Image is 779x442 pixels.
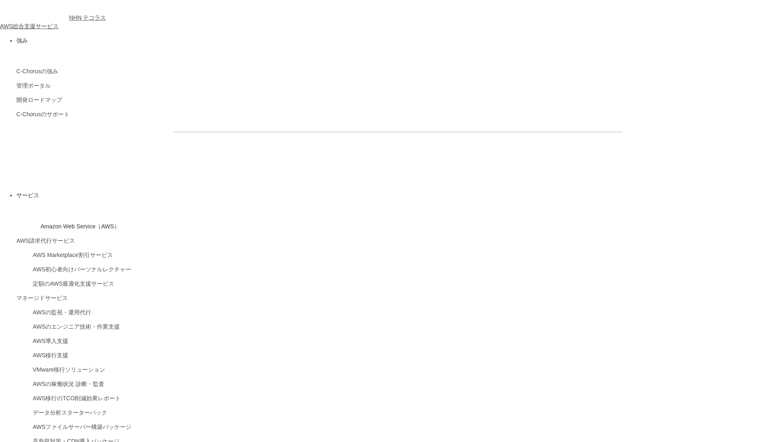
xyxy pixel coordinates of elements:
[16,205,39,228] img: Amazon Web Service（AWS）
[33,366,105,373] a: VMware移行ソリューション
[33,409,107,416] a: データ分析スターターパック
[16,191,779,200] p: サービス
[33,424,131,430] a: AWSファイルサーバー構築パッケージ
[16,237,75,244] a: AWS請求代行サービス
[402,145,533,165] a: まずは相談する
[33,338,68,344] a: AWS導入支援
[33,252,113,258] a: AWS Marketplace割引サービス
[33,309,91,316] a: AWSの監視・運用代行
[40,223,120,230] span: Amazon Web Service（AWS）
[33,280,114,287] a: 定額のAWS最適化支援サービス
[263,145,394,165] a: 資料を請求する
[16,36,779,45] p: 強み
[16,295,68,301] a: マネージドサービス
[16,111,70,117] a: C-Chorusのサポート
[33,381,104,387] a: AWSの稼働状況 診断・監査
[33,395,121,401] a: AWS移行のTCO削減効果レポート
[33,323,120,330] a: AWSのエンジニア技術・作業支援
[16,68,58,74] a: C-Chorusの強み
[16,97,62,103] a: 開発ロードマップ
[16,82,51,89] a: 管理ポータル
[33,352,68,359] a: AWS移行支援
[33,266,131,273] a: AWS初心者向けパーソナルレクチャー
